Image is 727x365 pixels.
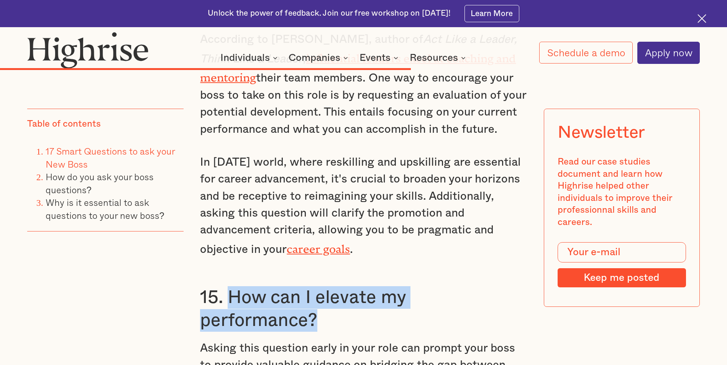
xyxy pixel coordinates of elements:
input: Keep me posted [558,268,686,287]
div: Table of contents [27,118,101,130]
a: career goals [287,243,350,250]
a: Learn More [464,5,519,22]
p: In [DATE] world, where reskilling and upskilling are essential for career advancement, it's cruci... [200,154,527,258]
div: Individuals [220,53,270,62]
a: Apply now [637,42,700,64]
a: 17 Smart Questions to ask your New Boss [46,144,175,171]
h3: 15. How can I elevate my performance? [200,286,527,332]
div: Read our case studies document and learn how Highrise helped other individuals to improve their p... [558,156,686,228]
div: Unlock the power of feedback. Join our free workshop on [DATE]! [208,8,451,19]
p: According to [PERSON_NAME], author of , their team members. One way to encourage your boss to tak... [200,31,527,138]
a: Why is it essential to ask questions to your new boss? [46,195,164,222]
div: Resources [410,53,468,62]
a: How do you ask your boss questions? [46,169,154,197]
div: Newsletter [558,123,645,143]
input: Your e-mail [558,242,686,262]
form: Modal Form [558,242,686,287]
div: Resources [410,53,458,62]
div: Individuals [220,53,280,62]
div: Companies [289,53,340,62]
div: Events [359,53,400,62]
div: Events [359,53,391,62]
div: Companies [289,53,350,62]
img: Highrise logo [27,32,149,68]
a: Schedule a demo [539,42,632,64]
img: Cross icon [697,14,706,23]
